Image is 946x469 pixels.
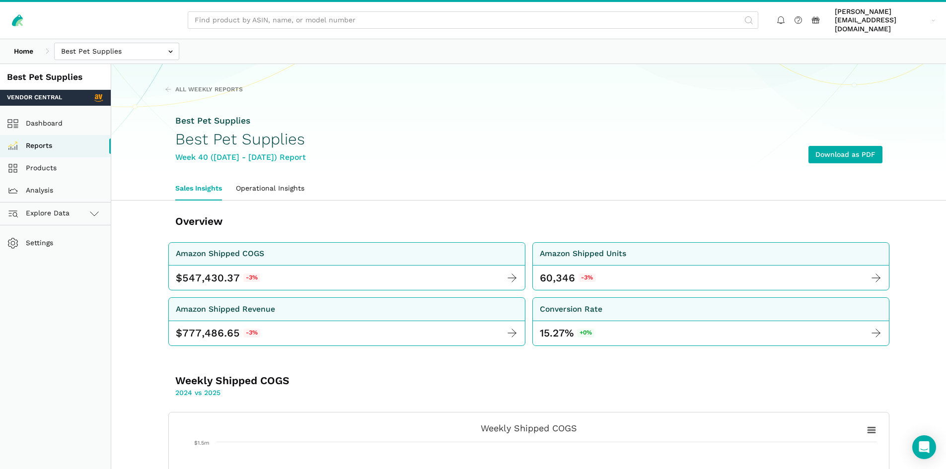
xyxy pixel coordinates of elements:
[540,271,575,285] div: 60,346
[229,177,311,200] a: Operational Insights
[540,248,626,260] div: Amazon Shipped Units
[175,151,306,164] div: Week 40 ([DATE] - [DATE]) Report
[175,115,306,127] div: Best Pet Supplies
[243,329,261,337] span: -3%
[540,303,602,316] div: Conversion Rate
[243,273,261,282] span: -3%
[808,146,882,163] a: Download as PDF
[54,43,179,60] input: Best Pet Supplies
[912,435,936,459] div: Open Intercom Messenger
[176,303,275,316] div: Amazon Shipped Revenue
[176,271,182,285] span: $
[481,423,577,433] tspan: Weekly Shipped COGS
[532,297,889,346] a: Conversion Rate 15.27%+0%
[540,326,595,340] div: 15.27%
[175,388,466,398] p: 2024 vs 2025
[532,242,889,291] a: Amazon Shipped Units 60,346 -3%
[182,271,240,285] span: 547,430.37
[10,207,70,219] span: Explore Data
[7,71,104,83] div: Best Pet Supplies
[168,177,229,200] a: Sales Insights
[165,85,243,94] a: All Weekly Reports
[831,5,939,35] a: [PERSON_NAME][EMAIL_ADDRESS][DOMAIN_NAME]
[168,297,525,346] a: Amazon Shipped Revenue $ 777,486.65 -3%
[182,326,240,340] span: 777,486.65
[577,329,595,337] span: +0%
[579,273,596,282] span: -3%
[168,242,525,291] a: Amazon Shipped COGS $ 547,430.37 -3%
[175,131,306,148] h1: Best Pet Supplies
[7,43,40,60] a: Home
[7,93,62,102] span: Vendor Central
[188,11,758,29] input: Find product by ASIN, name, or model number
[176,326,182,340] span: $
[175,374,466,388] h3: Weekly Shipped COGS
[175,85,243,94] span: All Weekly Reports
[194,440,209,446] text: $1.5m
[835,7,928,34] span: [PERSON_NAME][EMAIL_ADDRESS][DOMAIN_NAME]
[175,214,466,228] h3: Overview
[176,248,264,260] div: Amazon Shipped COGS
